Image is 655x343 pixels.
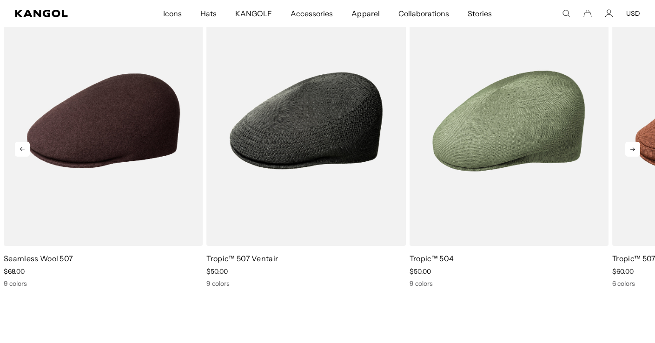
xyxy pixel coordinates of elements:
a: Tropic™ 504 [410,254,454,263]
button: USD [626,9,640,18]
div: 9 colors [410,279,609,288]
a: Account [605,9,613,18]
span: $60.00 [612,267,634,276]
a: Tropic™ 507 Ventair [206,254,278,263]
div: 9 colors [206,279,405,288]
span: $50.00 [410,267,431,276]
div: 9 colors [4,279,203,288]
button: Cart [583,9,592,18]
span: $68.00 [4,267,25,276]
span: $50.00 [206,267,228,276]
a: Seamless Wool 507 [4,254,73,263]
a: Kangol [15,10,107,17]
summary: Search here [562,9,570,18]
